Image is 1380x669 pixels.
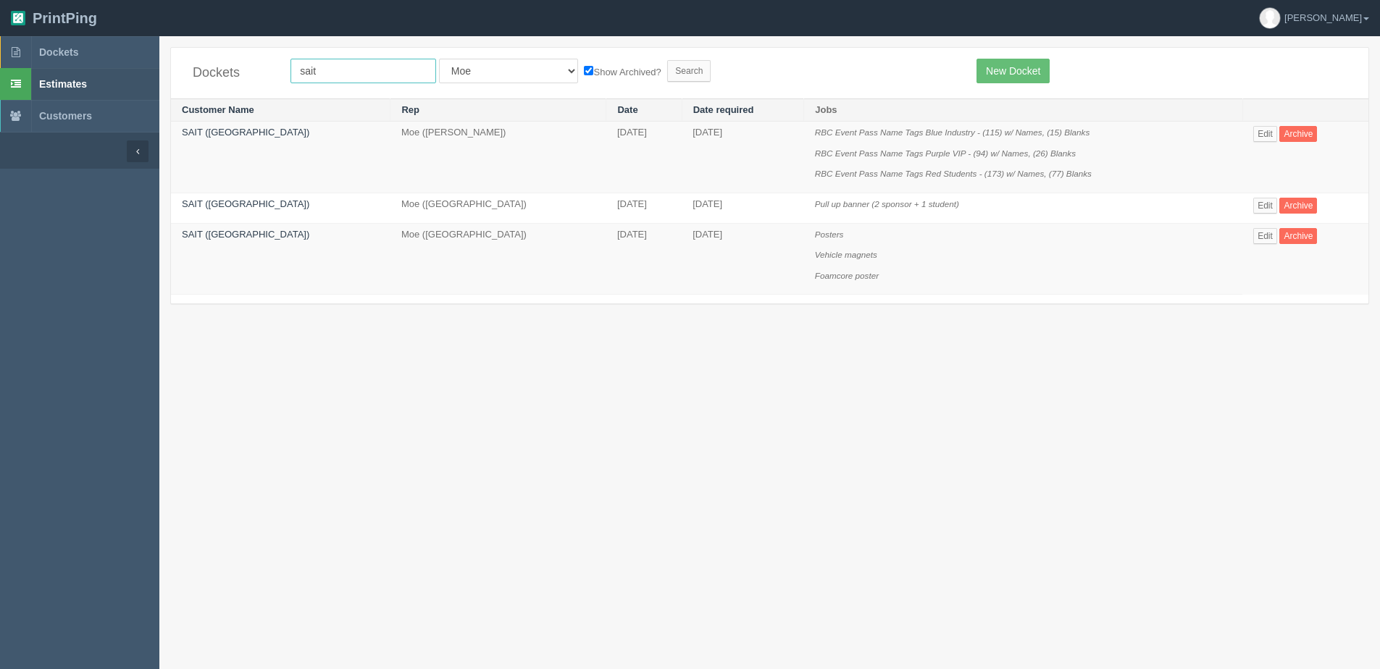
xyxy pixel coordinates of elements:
a: Edit [1253,198,1277,214]
i: RBC Event Pass Name Tags Purple VIP - (94) w/ Names, (26) Blanks [815,148,1076,158]
i: RBC Event Pass Name Tags Blue Industry - (115) w/ Names, (15) Blanks [815,127,1090,137]
td: [DATE] [606,122,682,193]
a: Customer Name [182,104,254,115]
input: Show Archived? [584,66,593,75]
a: Archive [1279,198,1317,214]
i: RBC Event Pass Name Tags Red Students - (173) w/ Names, (77) Blanks [815,169,1092,178]
span: Estimates [39,78,87,90]
td: [DATE] [682,223,804,295]
td: [DATE] [606,223,682,295]
a: Edit [1253,126,1277,142]
td: Moe ([PERSON_NAME]) [390,122,606,193]
a: Date [617,104,637,115]
a: Archive [1279,126,1317,142]
span: Customers [39,110,92,122]
td: Moe ([GEOGRAPHIC_DATA]) [390,223,606,295]
img: avatar_default-7531ab5dedf162e01f1e0bb0964e6a185e93c5c22dfe317fb01d7f8cd2b1632c.jpg [1260,8,1280,28]
td: [DATE] [606,193,682,224]
input: Customer Name [290,59,436,83]
input: Search [667,60,711,82]
td: Moe ([GEOGRAPHIC_DATA]) [390,193,606,224]
a: Rep [401,104,419,115]
span: Dockets [39,46,78,58]
a: Edit [1253,228,1277,244]
a: Date required [693,104,754,115]
img: logo-3e63b451c926e2ac314895c53de4908e5d424f24456219fb08d385ab2e579770.png [11,11,25,25]
i: Posters [815,230,844,239]
td: [DATE] [682,122,804,193]
i: Vehicle magnets [815,250,877,259]
a: SAIT ([GEOGRAPHIC_DATA]) [182,198,309,209]
h4: Dockets [193,66,269,80]
th: Jobs [804,98,1242,122]
td: [DATE] [682,193,804,224]
a: New Docket [977,59,1050,83]
i: Foamcore poster [815,271,879,280]
i: Pull up banner (2 sponsor + 1 student) [815,199,959,209]
a: Archive [1279,228,1317,244]
a: SAIT ([GEOGRAPHIC_DATA]) [182,127,309,138]
label: Show Archived? [584,63,661,80]
a: SAIT ([GEOGRAPHIC_DATA]) [182,229,309,240]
